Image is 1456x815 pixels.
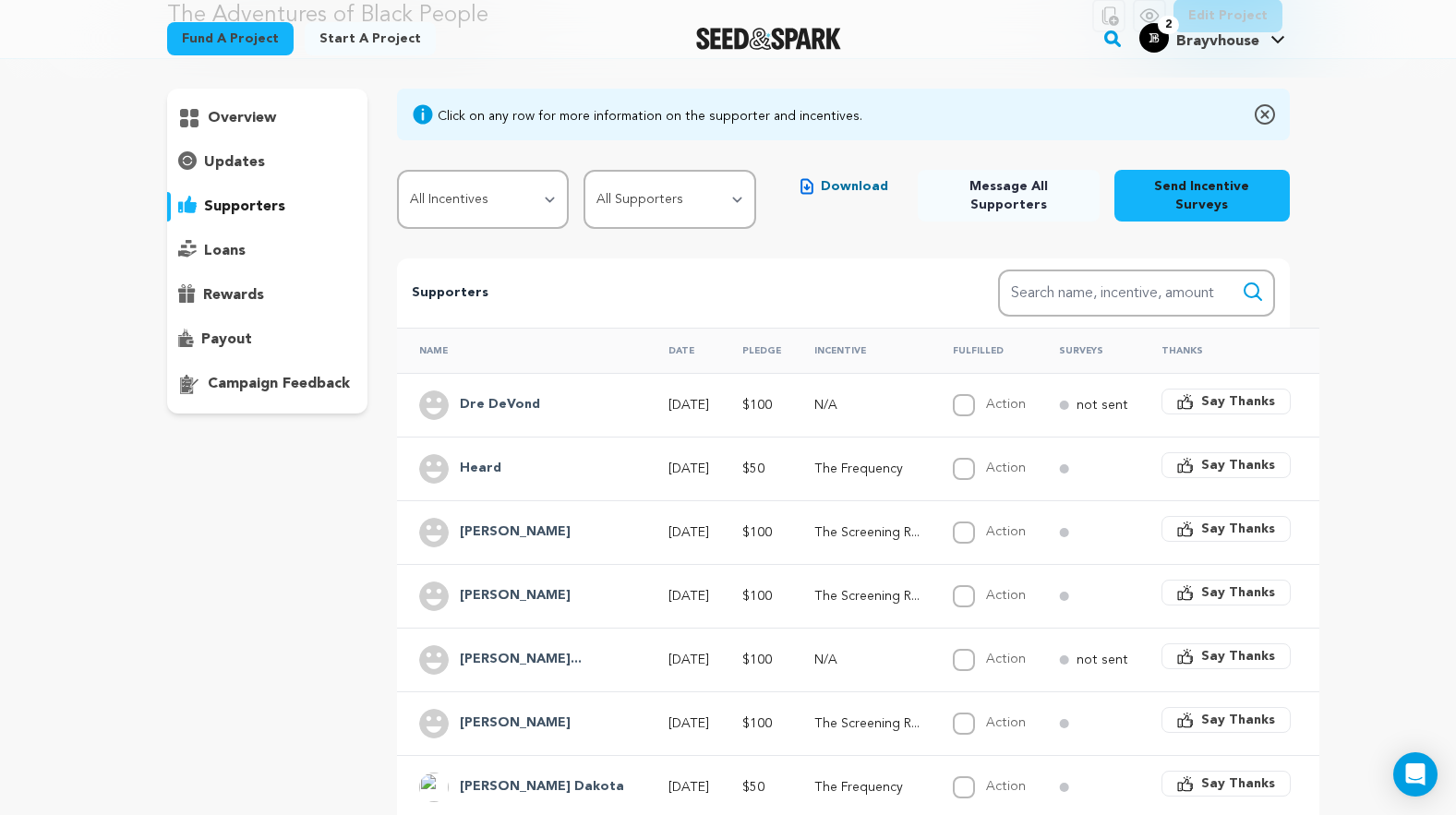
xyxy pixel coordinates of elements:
[742,717,772,730] span: $100
[986,589,1026,602] label: Action
[814,714,920,733] p: The Screening Room
[986,653,1026,665] label: Action
[419,390,449,420] img: user.png
[167,192,368,222] button: supporters
[397,328,646,373] th: Name
[1136,19,1289,53] a: Brayvhouse's Profile
[419,581,449,611] img: user.png
[742,399,772,412] span: $100
[1161,516,1291,542] button: Say Thanks
[986,525,1026,538] label: Action
[814,778,920,797] p: The Frequency
[986,461,1026,474] label: Action
[167,22,294,55] a: Fund a project
[204,151,265,174] p: updates
[167,103,368,133] button: overview
[696,28,841,50] a: Seed&Spark Homepage
[668,460,709,478] p: [DATE]
[1201,711,1275,729] span: Say Thanks
[1176,34,1259,49] span: Brayvhouse
[1139,23,1259,53] div: Brayvhouse's Profile
[167,236,368,266] button: loans
[419,645,449,675] img: user.png
[1201,456,1275,474] span: Say Thanks
[201,329,252,351] p: payout
[1255,103,1275,126] img: close-o.svg
[986,398,1026,411] label: Action
[204,196,285,218] p: supporters
[646,328,720,373] th: Date
[668,778,709,797] p: [DATE]
[412,282,938,305] p: Supporters
[1139,23,1169,53] img: 66b312189063c2cc.jpg
[460,713,571,735] h4: Bryson Simpson
[305,22,436,55] a: Start a project
[742,462,764,475] span: $50
[419,518,449,547] img: user.png
[933,177,1085,214] span: Message All Supporters
[742,526,772,539] span: $100
[204,240,246,262] p: loans
[814,587,920,605] p: The Screening Room
[1201,392,1275,411] span: Say Thanks
[1161,771,1291,797] button: Say Thanks
[742,781,764,794] span: $50
[460,776,624,798] h4: Driskill Dakota
[1161,707,1291,733] button: Say Thanks
[1136,19,1289,58] span: Brayvhouse's Profile
[814,460,920,478] p: The Frequency
[1201,774,1275,793] span: Say Thanks
[786,170,903,203] button: Download
[668,714,709,733] p: [DATE]
[460,521,571,544] h4: Tyriek White
[668,396,709,414] p: [DATE]
[918,170,1100,222] button: Message All Supporters
[1393,752,1438,797] div: Open Intercom Messenger
[814,396,920,414] p: N/A
[1077,651,1128,669] p: not sent
[792,328,931,373] th: Incentive
[419,709,449,738] img: user.png
[460,458,501,480] h4: Heard
[167,369,368,399] button: campaign feedback
[460,394,540,416] h4: Dre DeVond
[208,107,276,129] p: overview
[1161,643,1291,669] button: Say Thanks
[1161,452,1291,478] button: Say Thanks
[998,270,1275,317] input: Search name, incentive, amount
[1077,396,1128,414] p: not sent
[1114,170,1290,222] button: Send Incentive Surveys
[167,325,368,354] button: payout
[1139,328,1302,373] th: Thanks
[821,177,888,196] span: Download
[668,523,709,542] p: [DATE]
[167,148,368,177] button: updates
[1201,583,1275,602] span: Say Thanks
[1201,647,1275,665] span: Say Thanks
[668,651,709,669] p: [DATE]
[742,653,772,666] span: $100
[1201,520,1275,538] span: Say Thanks
[460,649,582,671] h4: Adrian Whitney & Hart
[1161,389,1291,414] button: Say Thanks
[438,107,862,126] div: Click on any row for more information on the supporter and incentives.
[986,716,1026,729] label: Action
[720,328,792,373] th: Pledge
[419,454,449,484] img: user.png
[208,373,350,395] p: campaign feedback
[1037,328,1139,373] th: Surveys
[814,523,920,542] p: The Screening Room
[742,590,772,603] span: $100
[668,587,709,605] p: [DATE]
[167,281,368,310] button: rewards
[419,773,449,802] img: ACg8ocLj13NKKM7m-rbci50sYYvLK23753Zq9i77CzmrAHN4e_Bz5Q=s96-c
[460,585,571,607] h4: Rachel Banka
[814,651,920,669] p: N/A
[1161,580,1291,605] button: Say Thanks
[696,28,841,50] img: Seed&Spark Logo Dark Mode
[203,284,264,306] p: rewards
[931,328,1037,373] th: Fulfilled
[986,780,1026,793] label: Action
[1158,16,1179,34] span: 2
